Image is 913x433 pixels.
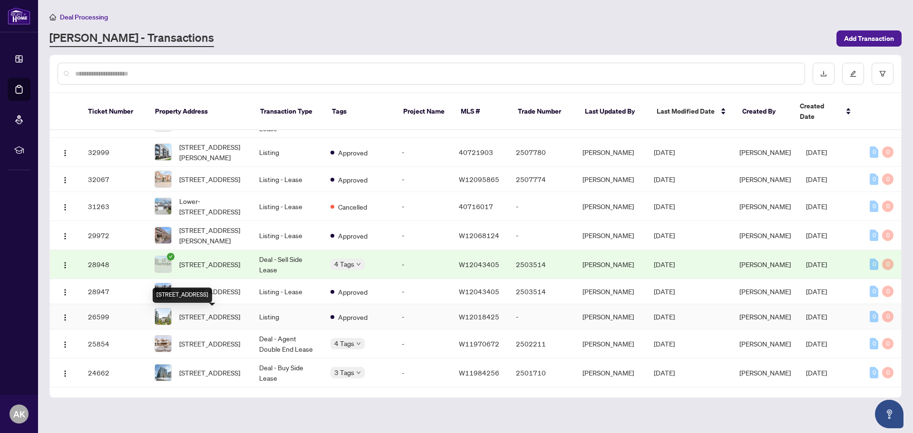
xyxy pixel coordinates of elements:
[882,259,894,270] div: 0
[80,93,147,130] th: Ticket Number
[155,283,171,299] img: thumbnail-img
[508,192,575,221] td: -
[334,259,354,269] span: 4 Tags
[58,199,73,214] button: Logo
[739,368,791,377] span: [PERSON_NAME]
[61,370,69,377] img: Logo
[394,304,451,329] td: -
[179,174,240,184] span: [STREET_ADDRESS]
[654,202,675,211] span: [DATE]
[58,257,73,272] button: Logo
[792,93,859,130] th: Created Date
[577,93,649,130] th: Last Updated By
[49,30,214,47] a: [PERSON_NAME] - Transactions
[459,260,499,269] span: W12043405
[882,338,894,349] div: 0
[61,203,69,211] img: Logo
[155,198,171,214] img: thumbnail-img
[806,260,827,269] span: [DATE]
[842,63,864,85] button: edit
[252,221,323,250] td: Listing - Lease
[58,144,73,160] button: Logo
[61,341,69,348] img: Logo
[657,106,715,116] span: Last Modified Date
[155,256,171,272] img: thumbnail-img
[654,231,675,240] span: [DATE]
[882,201,894,212] div: 0
[508,329,575,358] td: 2502211
[58,365,73,380] button: Logo
[882,173,894,185] div: 0
[60,13,108,21] span: Deal Processing
[334,367,354,378] span: 3 Tags
[252,279,323,304] td: Listing - Lease
[155,308,171,325] img: thumbnail-img
[459,231,499,240] span: W12068124
[80,279,147,304] td: 28947
[879,70,886,77] span: filter
[575,167,646,192] td: [PERSON_NAME]
[654,175,675,183] span: [DATE]
[508,279,575,304] td: 2503514
[253,93,324,130] th: Transaction Type
[394,329,451,358] td: -
[394,192,451,221] td: -
[252,192,323,221] td: Listing - Lease
[508,358,575,387] td: 2501710
[870,286,878,297] div: 0
[508,304,575,329] td: -
[58,228,73,243] button: Logo
[58,309,73,324] button: Logo
[870,173,878,185] div: 0
[179,338,240,349] span: [STREET_ADDRESS]
[49,14,56,20] span: home
[654,312,675,321] span: [DATE]
[61,314,69,321] img: Logo
[654,368,675,377] span: [DATE]
[739,339,791,348] span: [PERSON_NAME]
[252,358,323,387] td: Deal - Buy Side Lease
[80,167,147,192] td: 32067
[806,231,827,240] span: [DATE]
[356,341,361,346] span: down
[459,202,493,211] span: 40716017
[800,101,840,122] span: Created Date
[356,262,361,267] span: down
[252,167,323,192] td: Listing - Lease
[252,329,323,358] td: Deal - Agent Double End Lease
[836,30,902,47] button: Add Transaction
[61,232,69,240] img: Logo
[739,148,791,156] span: [PERSON_NAME]
[739,260,791,269] span: [PERSON_NAME]
[739,312,791,321] span: [PERSON_NAME]
[459,368,499,377] span: W11984256
[356,370,361,375] span: down
[850,70,856,77] span: edit
[58,336,73,351] button: Logo
[508,250,575,279] td: 2503514
[338,287,368,297] span: Approved
[252,138,323,167] td: Listing
[453,93,511,130] th: MLS #
[396,93,453,130] th: Project Name
[155,365,171,381] img: thumbnail-img
[58,172,73,187] button: Logo
[155,227,171,243] img: thumbnail-img
[870,230,878,241] div: 0
[179,311,240,322] span: [STREET_ADDRESS]
[80,138,147,167] td: 32999
[179,367,240,378] span: [STREET_ADDRESS]
[179,196,244,217] span: Lower-[STREET_ADDRESS]
[575,329,646,358] td: [PERSON_NAME]
[735,93,792,130] th: Created By
[575,221,646,250] td: [PERSON_NAME]
[167,253,175,260] span: check-circle
[575,138,646,167] td: [PERSON_NAME]
[13,407,25,421] span: AK
[508,167,575,192] td: 2507774
[649,93,735,130] th: Last Modified Date
[179,142,244,163] span: [STREET_ADDRESS][PERSON_NAME]
[459,287,499,296] span: W12043405
[155,144,171,160] img: thumbnail-img
[739,202,791,211] span: [PERSON_NAME]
